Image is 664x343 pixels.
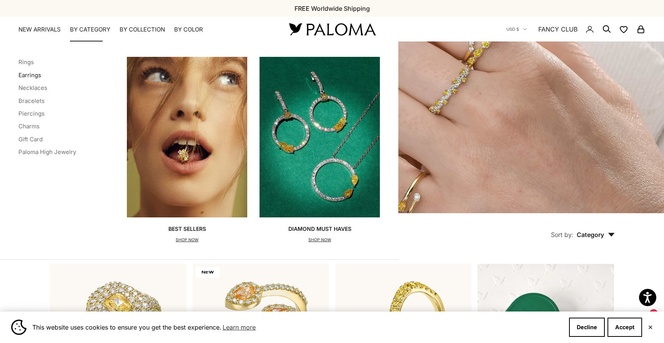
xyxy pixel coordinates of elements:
[607,318,642,337] button: Accept
[18,148,76,156] a: Paloma High Jewelry
[288,236,351,244] p: SHOP NOW
[32,321,563,333] span: This website uses cookies to ensure you get the best experience.
[506,26,527,33] button: USD $
[538,24,577,34] a: FANCY CLUB
[288,225,351,233] p: Diamond Must Haves
[648,325,653,330] button: Close
[506,17,646,41] nav: Secondary navigation
[18,71,41,79] a: Earrings
[18,26,61,33] a: NEW ARRIVALS
[168,225,206,233] p: Best Sellers
[18,26,271,33] nav: Primary navigation
[569,318,605,337] button: Decline
[533,213,632,245] button: Sort by: Category
[18,97,45,104] a: Bracelets
[506,26,519,33] span: USD $
[295,3,370,13] p: FREE Worldwide Shipping
[168,236,206,244] p: SHOP NOW
[127,57,247,244] a: Best SellersSHOP NOW
[70,26,110,33] summary: By Category
[18,58,34,66] a: Rings
[196,267,220,278] span: NEW
[260,57,380,244] a: Diamond Must HavesSHOP NOW
[18,110,45,117] a: Piercings
[18,123,40,130] a: Charms
[11,320,27,335] img: Cookie banner
[221,321,257,333] a: Learn more
[551,231,574,239] span: Sort by:
[18,136,43,143] a: Gift Card
[174,26,203,33] summary: By Color
[120,26,165,33] summary: By Collection
[577,231,615,239] span: Category
[18,84,47,91] a: Necklaces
